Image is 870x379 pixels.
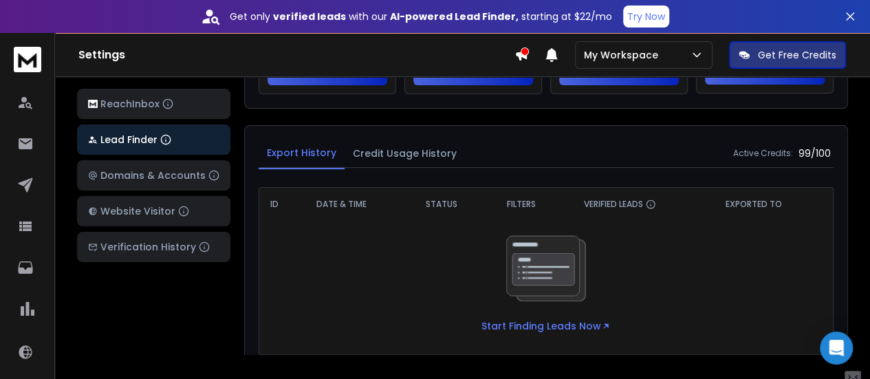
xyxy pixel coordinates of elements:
img: logo [88,100,98,109]
h3: 99 / 100 [798,147,834,160]
th: EXPORTED TO [714,188,833,221]
p: My Workspace [584,48,664,62]
a: Start Finding Leads Now [470,312,622,340]
p: Try Now [627,10,665,23]
th: ID [259,188,305,221]
th: DATE & TIME [305,188,415,221]
button: Website Visitor [77,196,230,226]
h1: Settings [78,47,514,63]
div: Open Intercom Messenger [820,332,853,365]
h6: Active Credits: [733,148,793,159]
button: Try Now [623,6,669,28]
button: Domains & Accounts [77,160,230,191]
strong: verified leads [273,10,346,23]
button: Get Free Credits [729,41,846,69]
strong: AI-powered Lead Finder, [390,10,519,23]
button: ReachInbox [77,89,230,119]
button: Lead Finder [77,124,230,155]
th: STATUS [415,188,496,221]
p: Get Free Credits [758,48,836,62]
th: FILTERS [496,188,573,221]
p: Get only with our starting at $22/mo [230,10,612,23]
button: Export History [259,138,345,169]
img: logo [14,47,41,72]
span: VERIFIED LEADS [584,199,643,210]
button: Credit Usage History [345,138,465,169]
button: Verification History [77,232,230,262]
